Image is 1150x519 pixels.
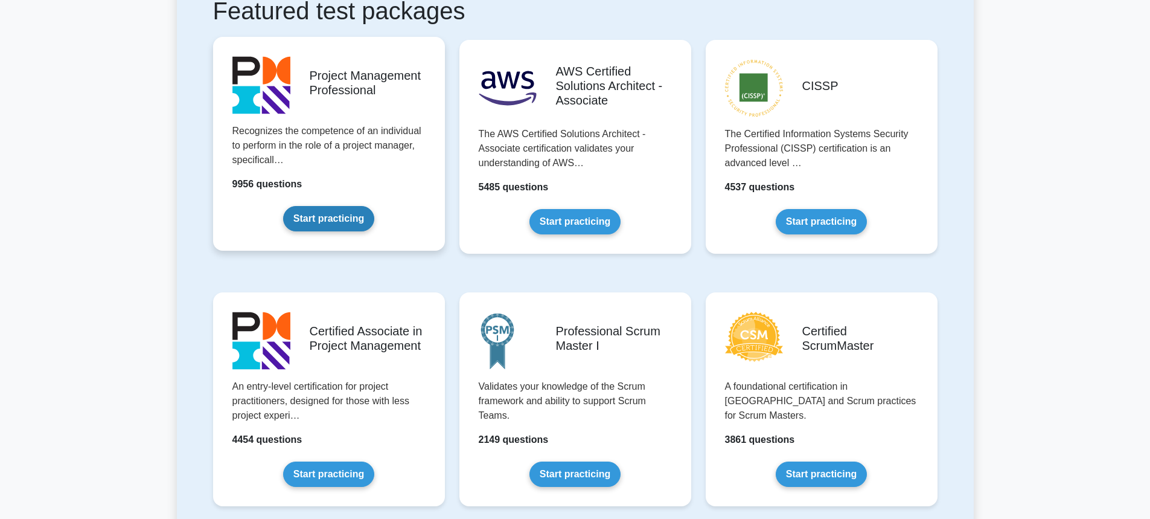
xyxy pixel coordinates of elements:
[529,209,621,234] a: Start practicing
[529,462,621,487] a: Start practicing
[776,462,867,487] a: Start practicing
[776,209,867,234] a: Start practicing
[283,206,374,231] a: Start practicing
[283,462,374,487] a: Start practicing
